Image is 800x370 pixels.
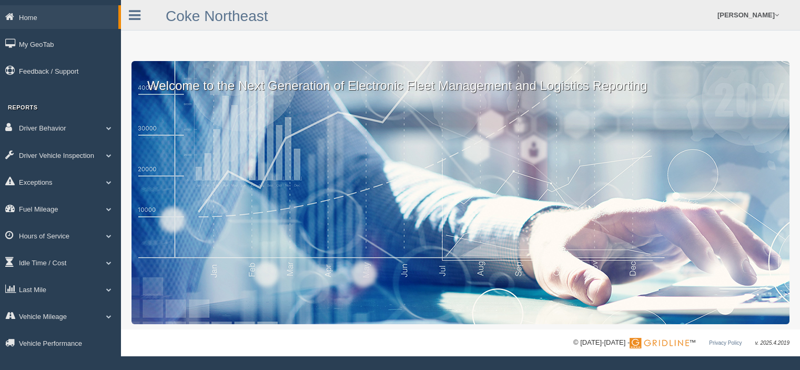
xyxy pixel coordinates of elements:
img: Gridline [630,338,689,348]
a: Privacy Policy [709,340,742,346]
div: © [DATE]-[DATE] - ™ [573,337,789,348]
a: Coke Northeast [166,8,268,24]
span: v. 2025.4.2019 [755,340,789,346]
p: Welcome to the Next Generation of Electronic Fleet Management and Logistics Reporting [131,61,789,95]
